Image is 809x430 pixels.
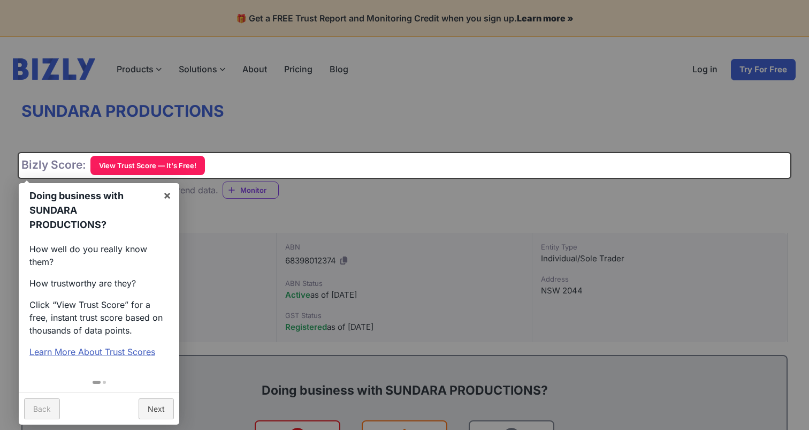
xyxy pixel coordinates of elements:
h1: Doing business with SUNDARA PRODUCTIONS? [29,188,155,232]
p: How well do you really know them? [29,243,169,268]
a: Back [24,398,60,419]
a: × [155,183,179,207]
a: Learn More About Trust Scores [29,346,155,357]
p: Click “View Trust Score” for a free, instant trust score based on thousands of data points. [29,298,169,337]
p: How trustworthy are they? [29,277,169,290]
a: Next [139,398,174,419]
